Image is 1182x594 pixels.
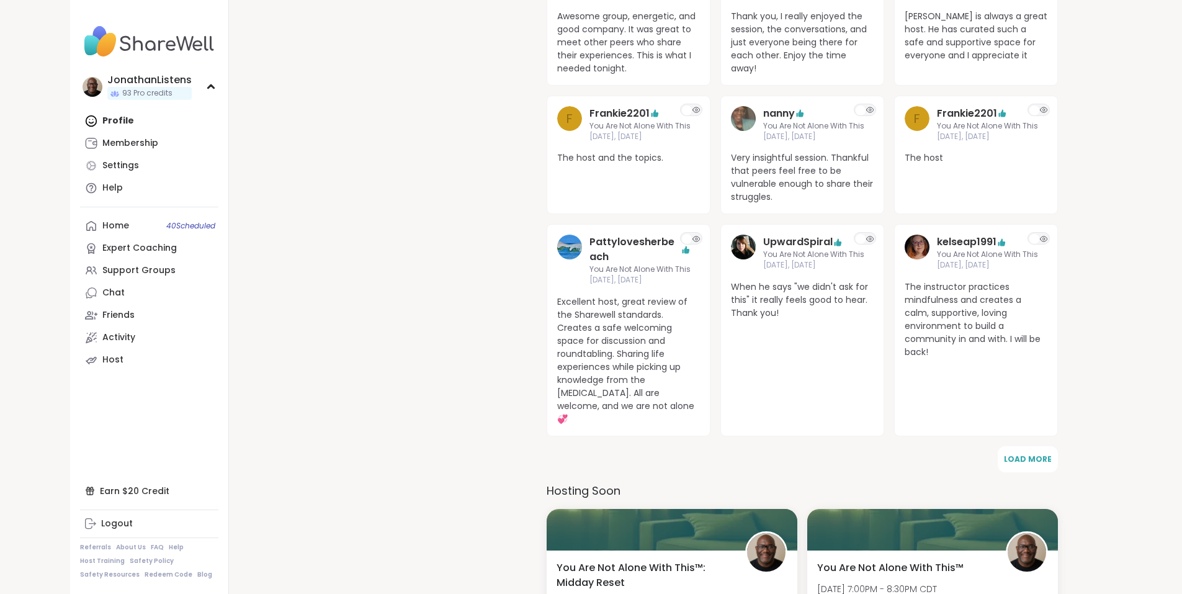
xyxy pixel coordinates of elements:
div: Chat [102,287,125,299]
button: Load More [998,446,1058,472]
a: nanny [731,106,756,142]
div: Settings [102,160,139,172]
span: Excellent host, great review of the Sharewell standards. Creates a safe welcoming space for discu... [557,295,700,426]
div: Support Groups [102,264,176,277]
a: Support Groups [80,259,218,282]
a: Help [169,543,184,552]
a: Frankie2201 [589,106,650,121]
div: Home [102,220,129,232]
h3: Hosting Soon [547,482,1058,499]
a: kelseap1991 [937,235,996,250]
a: F [557,106,582,142]
span: The host and the topics. [557,151,700,164]
span: F [566,109,573,128]
div: Host [102,354,123,366]
span: [DATE], [DATE] [937,260,1038,271]
a: Chat [80,282,218,304]
a: Friends [80,304,218,326]
span: [PERSON_NAME] is always a great host. He has curated such a safe and supportive space for everyon... [905,10,1047,62]
div: Help [102,182,123,194]
span: You Are Not Alone With This™: Midday Reset [557,560,732,590]
a: Pattylovesherbeach [557,235,582,286]
span: You Are Not Alone With This [763,121,864,132]
a: F [905,106,929,142]
a: Safety Policy [130,557,174,565]
a: Host Training [80,557,125,565]
span: Awesome group, energetic, and good company. It was great to meet other peers who share their expe... [557,10,700,75]
div: Logout [101,518,133,530]
div: JonathanListens [107,73,192,87]
span: You Are Not Alone With This™ [817,560,964,575]
span: Thank you, I really enjoyed the session, the conversations, and just everyone being there for eac... [731,10,874,75]
a: Membership [80,132,218,155]
img: JonathanListens [1008,533,1046,572]
a: Safety Resources [80,570,140,579]
a: Host [80,349,218,371]
a: Blog [197,570,212,579]
div: Activity [102,331,135,344]
span: The instructor practices mindfulness and creates a calm, supportive, loving environment to build ... [905,281,1047,359]
img: JonathanListens [83,77,102,97]
a: Help [80,177,218,199]
a: UpwardSpiral [731,235,756,271]
img: ShareWell Nav Logo [80,20,218,63]
div: Friends [102,309,135,322]
a: UpwardSpiral [763,235,833,250]
span: 93 Pro credits [122,88,172,99]
a: Referrals [80,543,111,552]
a: Logout [80,513,218,535]
img: Pattylovesherbeach [557,235,582,259]
span: You Are Not Alone With This [763,250,864,260]
span: You Are Not Alone With This [589,121,691,132]
span: [DATE], [DATE] [937,132,1038,142]
span: [DATE], [DATE] [589,132,691,142]
img: nanny [731,106,756,131]
div: Membership [102,137,158,150]
a: nanny [763,106,795,121]
span: [DATE], [DATE] [763,260,864,271]
img: JonathanListens [747,533,786,572]
span: You Are Not Alone With This [937,121,1038,132]
a: About Us [116,543,146,552]
a: Settings [80,155,218,177]
img: kelseap1991 [905,235,929,259]
span: You Are Not Alone With This [589,264,691,275]
span: You Are Not Alone With This [937,250,1038,260]
span: 40 Scheduled [166,221,215,231]
span: Very insightful session. Thankful that peers feel free to be vulnerable enough to share their str... [731,151,874,204]
span: F [913,109,920,128]
a: Activity [80,326,218,349]
a: Pattylovesherbeach [589,235,681,264]
span: The host [905,151,1047,164]
a: kelseap1991 [905,235,929,271]
span: When he says "we didn't ask for this" it really feels good to hear. Thank you! [731,281,874,320]
span: [DATE], [DATE] [763,132,864,142]
a: FAQ [151,543,164,552]
span: [DATE], [DATE] [589,275,691,286]
a: Redeem Code [145,570,192,579]
div: Earn $20 Credit [80,480,218,502]
img: UpwardSpiral [731,235,756,259]
a: Frankie2201 [937,106,997,121]
div: Expert Coaching [102,242,177,254]
a: Home40Scheduled [80,215,218,237]
span: Load More [1004,454,1052,464]
a: Expert Coaching [80,237,218,259]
